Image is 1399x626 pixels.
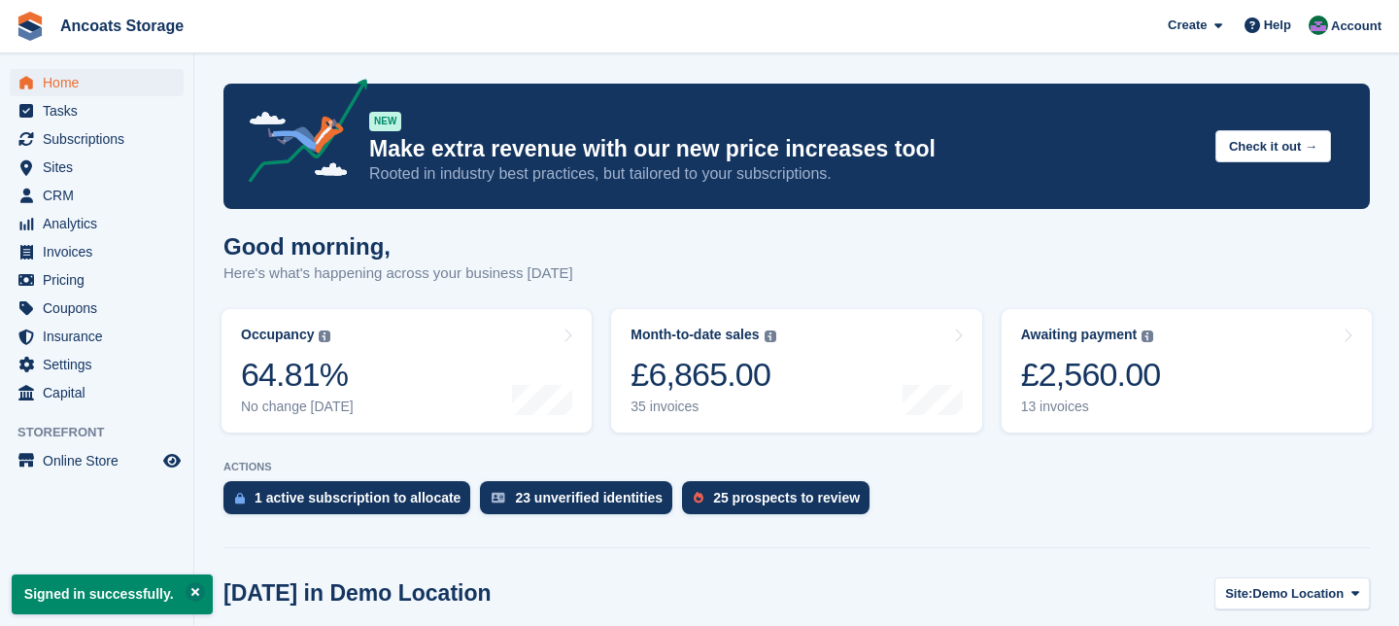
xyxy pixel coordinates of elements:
[43,447,159,474] span: Online Store
[43,266,159,294] span: Pricing
[232,79,368,190] img: price-adjustments-announcement-icon-8257ccfd72463d97f412b2fc003d46551f7dbcb40ab6d574587a9cd5c0d94...
[1331,17,1382,36] span: Account
[43,125,159,153] span: Subscriptions
[52,10,191,42] a: Ancoats Storage
[369,163,1200,185] p: Rooted in industry best practices, but tailored to your subscriptions.
[223,481,480,524] a: 1 active subscription to allocate
[10,125,184,153] a: menu
[1002,309,1372,433] a: Awaiting payment £2,560.00 13 invoices
[43,154,159,181] span: Sites
[319,330,330,342] img: icon-info-grey-7440780725fd019a000dd9b08b2336e03edf1995a4989e88bcd33f0948082b44.svg
[43,182,159,209] span: CRM
[1264,16,1291,35] span: Help
[10,97,184,124] a: menu
[222,309,592,433] a: Occupancy 64.81% No change [DATE]
[241,399,354,415] div: No change [DATE]
[10,379,184,406] a: menu
[10,210,184,237] a: menu
[10,238,184,265] a: menu
[480,481,682,524] a: 23 unverified identities
[631,399,775,415] div: 35 invoices
[611,309,981,433] a: Month-to-date sales £6,865.00 35 invoices
[17,423,193,442] span: Storefront
[43,295,159,322] span: Coupons
[369,112,401,131] div: NEW
[1168,16,1207,35] span: Create
[10,351,184,378] a: menu
[10,182,184,209] a: menu
[492,492,505,504] img: verify_identity-adf6edd0f0f0b5bbfe63781bf79b02c33cf7c696d77639b501bdc392416b5a36.svg
[631,327,759,343] div: Month-to-date sales
[10,295,184,322] a: menu
[43,97,159,124] span: Tasks
[43,379,159,406] span: Capital
[10,154,184,181] a: menu
[1252,584,1344,604] span: Demo Location
[43,351,159,378] span: Settings
[160,449,184,472] a: Preview store
[631,355,775,395] div: £6,865.00
[1225,584,1252,604] span: Site:
[369,135,1200,163] p: Make extra revenue with our new price increases tool
[1215,130,1331,162] button: Check it out →
[255,490,461,505] div: 1 active subscription to allocate
[10,266,184,294] a: menu
[682,481,879,524] a: 25 prospects to review
[10,447,184,474] a: menu
[241,327,314,343] div: Occupancy
[694,492,703,504] img: prospect-51fa495bee0391a8d652442698ab0144808aea92771e9ea1ae160a38d050c398.svg
[515,490,663,505] div: 23 unverified identities
[1021,399,1161,415] div: 13 invoices
[12,574,213,614] p: Signed in successfully.
[1142,330,1153,342] img: icon-info-grey-7440780725fd019a000dd9b08b2336e03edf1995a4989e88bcd33f0948082b44.svg
[10,69,184,96] a: menu
[10,323,184,350] a: menu
[1021,355,1161,395] div: £2,560.00
[713,490,860,505] div: 25 prospects to review
[765,330,776,342] img: icon-info-grey-7440780725fd019a000dd9b08b2336e03edf1995a4989e88bcd33f0948082b44.svg
[223,262,573,285] p: Here's what's happening across your business [DATE]
[43,69,159,96] span: Home
[1021,327,1138,343] div: Awaiting payment
[223,461,1370,473] p: ACTIONS
[223,233,573,260] h1: Good morning,
[16,12,45,41] img: stora-icon-8386f47178a22dfd0bd8f6a31ec36ba5ce8667c1dd55bd0f319d3a0aa187defe.svg
[223,580,492,607] h2: [DATE] in Demo Location
[241,355,354,395] div: 64.81%
[43,210,159,237] span: Analytics
[43,323,159,350] span: Insurance
[235,492,245,504] img: active_subscription_to_allocate_icon-d502201f5373d7db506a760aba3b589e785aa758c864c3986d89f69b8ff3...
[43,238,159,265] span: Invoices
[1214,577,1370,609] button: Site: Demo Location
